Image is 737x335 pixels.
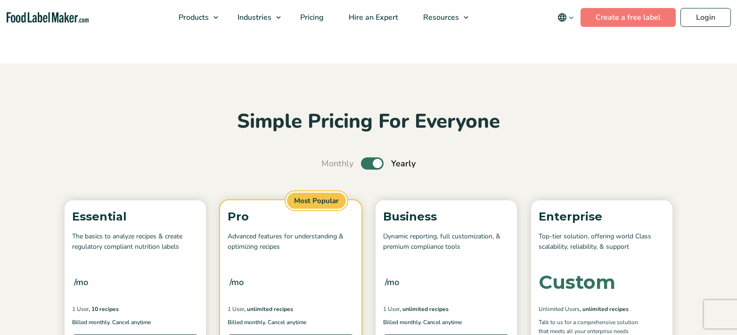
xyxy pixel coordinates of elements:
[581,8,676,27] a: Create a free label
[72,305,89,313] span: 1 User
[228,305,244,313] span: 1 User
[228,231,354,253] p: Advanced features for understanding & optimizing recipes
[235,12,272,23] span: Industries
[89,305,119,313] span: , 10 Recipes
[539,231,665,253] p: Top-tier solution, offering world Class scalability, reliability, & support
[383,305,400,313] span: 1 User
[244,305,293,313] span: , Unlimited Recipes
[383,318,509,327] p: Billed monthly. Cancel anytime
[539,208,665,226] p: Enterprise
[580,305,629,313] span: , Unlimited Recipes
[391,157,416,170] span: Yearly
[297,12,325,23] span: Pricing
[286,191,347,211] span: Most Popular
[60,109,677,135] h2: Simple Pricing For Everyone
[383,208,509,226] p: Business
[383,231,509,253] p: Dynamic reporting, full customization, & premium compliance tools
[385,276,399,289] span: /mo
[74,276,88,289] span: /mo
[361,157,384,170] label: Toggle
[420,12,460,23] span: Resources
[228,208,354,226] p: Pro
[400,305,449,313] span: , Unlimited Recipes
[539,305,580,313] span: Unlimited Users
[229,276,244,289] span: /mo
[539,273,615,292] div: Custom
[321,157,353,170] span: Monthly
[228,318,354,327] p: Billed monthly. Cancel anytime
[72,231,198,253] p: The basics to analyze recipes & create regulatory compliant nutrition labels
[176,12,210,23] span: Products
[72,318,198,327] p: Billed monthly. Cancel anytime
[680,8,731,27] a: Login
[72,208,198,226] p: Essential
[346,12,399,23] span: Hire an Expert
